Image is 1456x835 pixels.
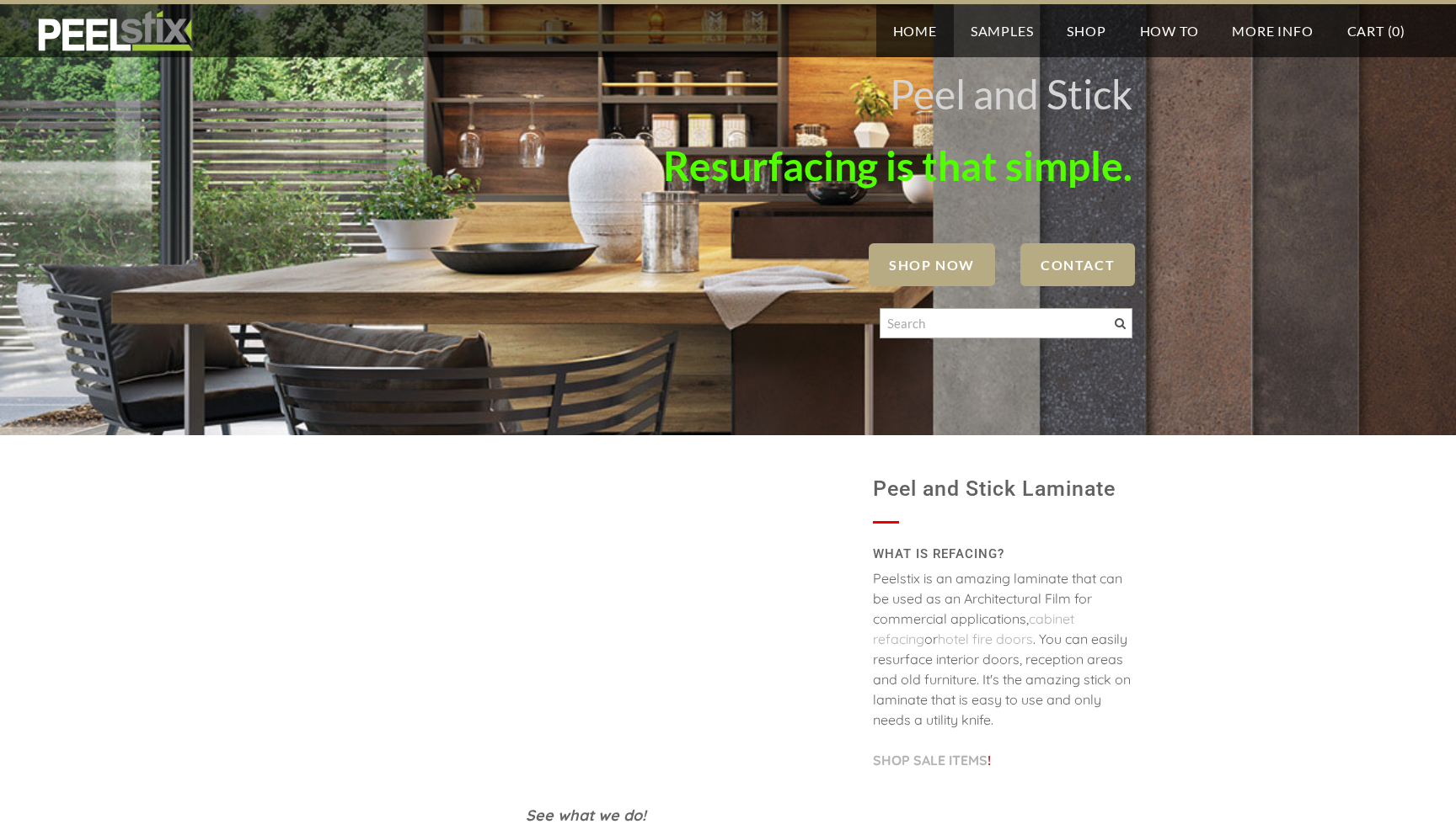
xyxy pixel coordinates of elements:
[873,752,988,769] a: SHOP SALE ITEMS
[873,568,1132,787] div: Peelstix is an amazing laminate that can be used as an Architectural Film for commercial applicat...
[880,308,1132,338] input: Search
[34,10,196,52] img: REFACE SUPPLIES
[938,630,1033,647] a: hotel fire doors
[1020,243,1135,286] a: Contact
[526,806,646,825] font: See what we do!
[873,752,991,769] font: !
[663,141,1132,189] font: Resurfacing is that simple.
[890,70,1132,118] font: Peel and Stick ​
[1115,318,1126,329] span: Search
[1215,4,1330,57] a: More Info
[1330,4,1422,57] a: Cart (0)
[876,4,954,57] a: Home
[869,243,995,286] a: SHOP NOW
[1123,4,1216,57] a: How To
[873,540,1132,568] h2: WHAT IS REFACING?
[954,4,1051,57] a: Samples
[873,610,1074,647] a: cabinet refacing
[1392,23,1400,39] span: 0
[873,469,1132,509] h1: Peel and Stick Laminate
[1050,4,1122,57] a: Shop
